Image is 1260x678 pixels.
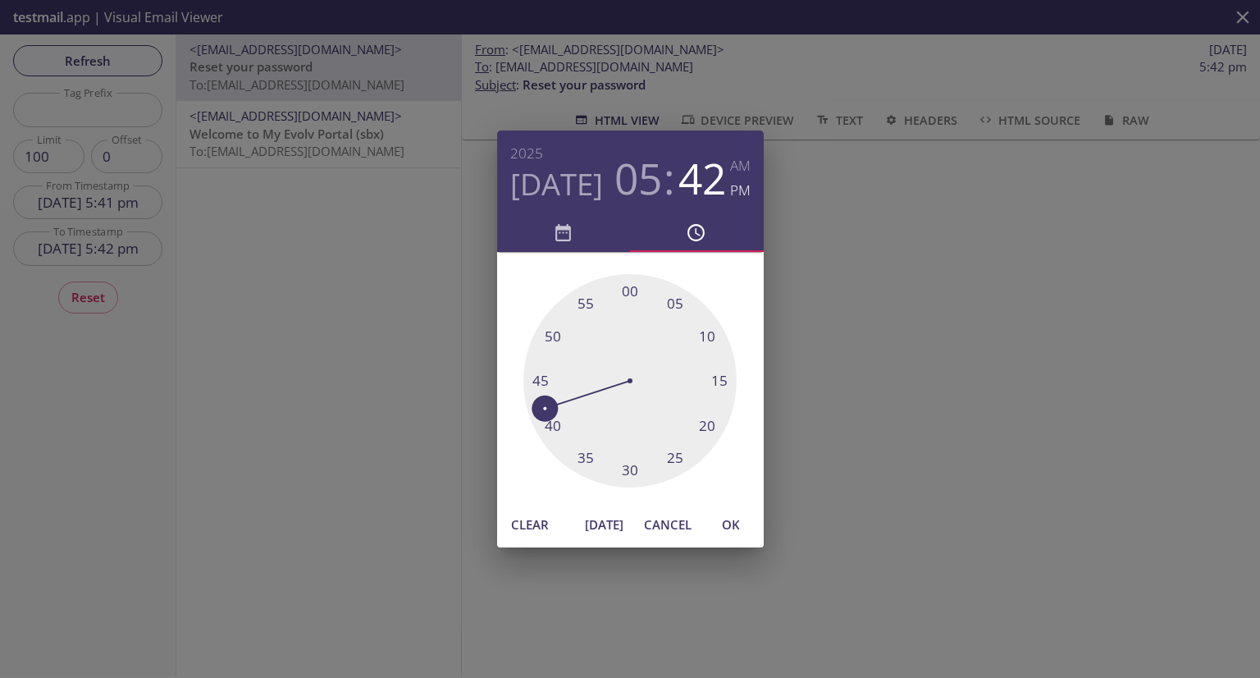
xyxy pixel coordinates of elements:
[585,514,624,535] span: [DATE]
[504,509,556,540] button: Clear
[730,153,751,178] button: AM
[664,153,675,203] h3: :
[578,509,631,540] button: [DATE]
[644,514,692,535] span: Cancel
[678,153,726,203] button: 42
[705,509,757,540] button: OK
[730,178,751,203] button: PM
[510,141,543,166] button: 2025
[711,514,751,535] span: OK
[614,153,662,203] button: 05
[510,166,603,203] button: [DATE]
[637,509,698,540] button: Cancel
[510,514,550,535] span: Clear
